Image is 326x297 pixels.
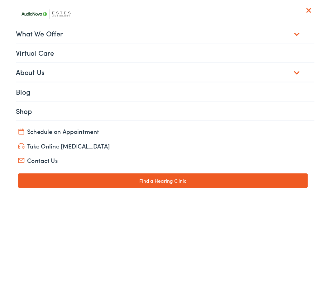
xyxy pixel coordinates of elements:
[13,133,20,139] img: utility icon
[13,179,313,194] a: Find a Hearing Clinic
[11,85,319,104] a: Blog
[11,65,319,84] a: About Us
[13,131,313,140] a: Schedule an Appointment
[11,25,319,44] a: What We Offer
[13,163,20,168] img: utility icon
[11,45,319,64] a: Virtual Care
[13,146,313,155] a: Take Online [MEDICAL_DATA]
[13,148,20,154] img: utility icon
[13,161,313,170] a: Contact Us
[11,105,319,124] a: Shop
